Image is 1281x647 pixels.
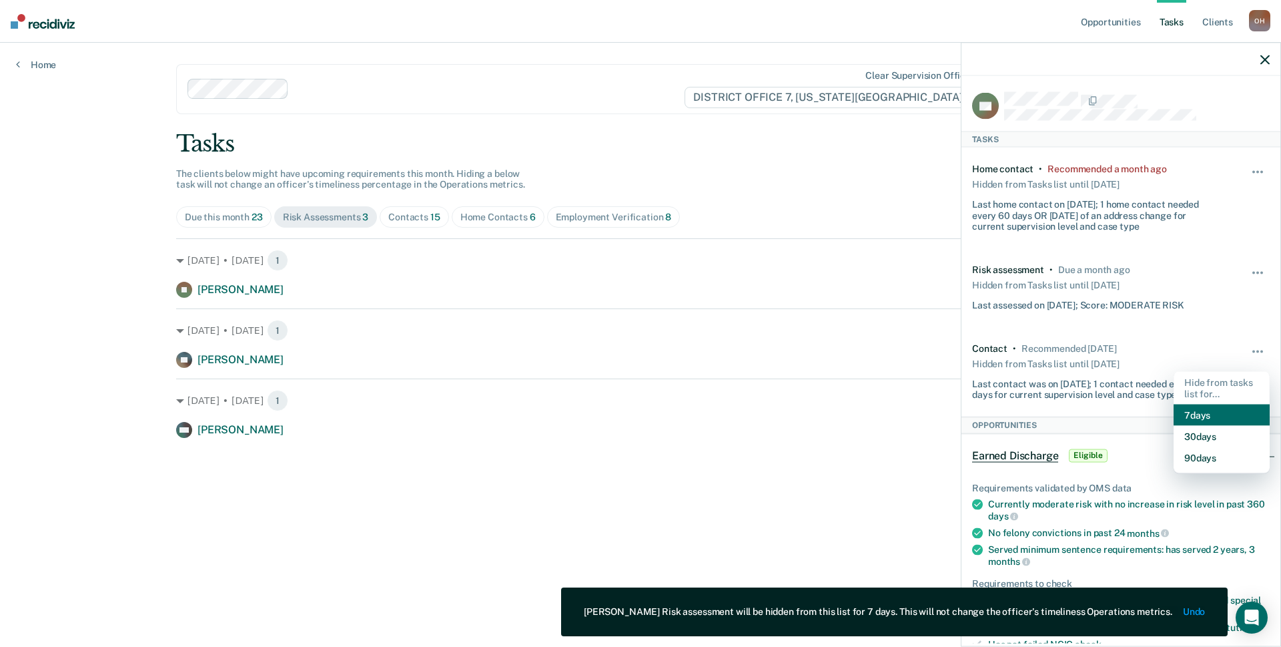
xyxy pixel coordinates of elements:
span: DISTRICT OFFICE 7, [US_STATE][GEOGRAPHIC_DATA] [685,87,981,108]
div: Tasks [176,130,1105,158]
span: The clients below might have upcoming requirements this month. Hiding a below task will not chang... [176,168,525,190]
span: days [988,511,1018,521]
div: [DATE] • [DATE] [176,320,1105,341]
div: Risk assessment [972,264,1044,276]
div: Recommended a month ago [1047,164,1167,175]
div: Hidden from Tasks list until [DATE] [972,354,1120,373]
div: Served minimum sentence requirements: has served 2 years, 3 [988,544,1270,567]
div: [DATE] • [DATE] [176,250,1105,271]
div: Hidden from Tasks list until [DATE] [972,174,1120,193]
div: Due a month ago [1058,264,1130,276]
span: 1 [267,390,288,411]
span: 1 [267,250,288,271]
button: 7 days [1174,405,1270,426]
div: Last home contact on [DATE]; 1 home contact needed every 60 days OR [DATE] of an address change f... [972,193,1220,232]
div: Requirements to check [972,578,1270,589]
img: Recidiviz [11,14,75,29]
span: 15 [430,212,440,222]
div: Hidden from Tasks list until [DATE] [972,276,1120,294]
div: Contacts [388,212,440,223]
a: Home [16,59,56,71]
span: Eligible [1069,449,1107,462]
div: Open Intercom Messenger [1236,602,1268,634]
div: Risk Assessments [283,212,369,223]
div: O H [1249,10,1270,31]
div: Requirements validated by OMS data [972,482,1270,493]
div: Employment Verification [556,212,672,223]
div: Opportunities [961,417,1280,433]
div: Last contact was on [DATE]; 1 contact needed every 30 days for current supervision level and case... [972,373,1220,401]
div: [PERSON_NAME] Risk assessment will be hidden from this list for 7 days. This will not change the ... [584,606,1172,618]
div: [DATE] • [DATE] [176,390,1105,411]
div: Last assessed on [DATE]; Score: MODERATE RISK [972,294,1184,311]
span: 6 [530,212,536,222]
div: • [1049,264,1053,276]
span: 8 [665,212,671,222]
span: [PERSON_NAME] [197,423,284,436]
span: 23 [252,212,263,222]
span: 3 [362,212,368,222]
div: Due this month [185,212,263,223]
span: months [988,556,1030,567]
span: [PERSON_NAME] [197,283,284,296]
button: 30 days [1174,426,1270,447]
div: Hide from tasks list for... [1174,371,1270,405]
div: No felony convictions in past 24 [988,527,1270,539]
div: Currently moderate risk with no increase in risk level in past 360 [988,499,1270,521]
div: • [1039,164,1042,175]
div: Earned DischargeEligible [961,434,1280,477]
div: Tasks [961,131,1280,147]
div: Clear supervision officers [865,70,979,81]
div: Home contact [972,164,1033,175]
span: Earned Discharge [972,449,1058,462]
div: Home Contacts [460,212,536,223]
div: Recommended in 2 days [1021,343,1116,354]
button: 90 days [1174,447,1270,469]
span: months [1127,527,1169,538]
button: Undo [1183,606,1205,618]
span: [PERSON_NAME] [197,353,284,366]
div: • [1013,343,1016,354]
div: Contact [972,343,1007,354]
span: 1 [267,320,288,341]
